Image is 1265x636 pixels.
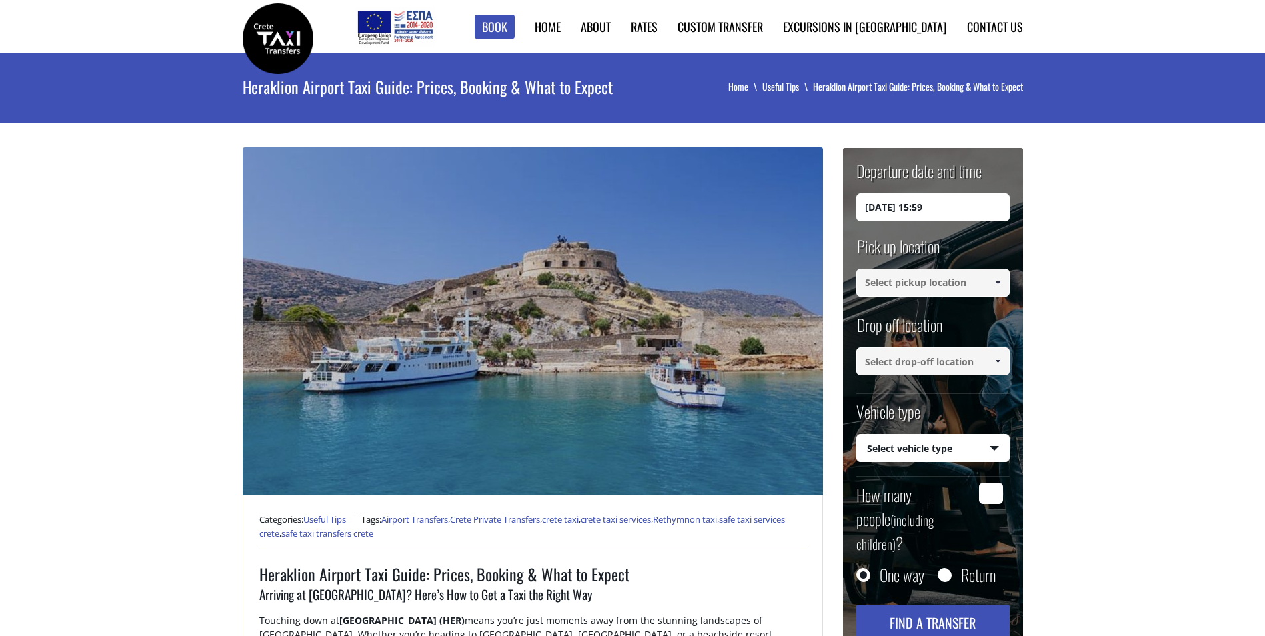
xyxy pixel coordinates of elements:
[259,563,806,585] h1: Heraklion Airport Taxi Guide: Prices, Booking & What to Expect
[303,513,346,525] a: Useful Tips
[986,269,1008,297] a: Show All Items
[259,513,785,540] span: Tags: , , , , , ,
[259,585,806,613] h3: Arriving at [GEOGRAPHIC_DATA]? Here’s How to Get a Taxi the Right Way
[986,347,1008,375] a: Show All Items
[857,435,1009,463] span: Select vehicle type
[542,513,579,525] a: crete taxi
[856,400,920,434] label: Vehicle type
[259,513,353,525] span: Categories:
[678,18,763,35] a: Custom Transfer
[856,347,1010,375] input: Select drop-off location
[653,513,717,525] a: Rethymnon taxi
[961,568,996,581] label: Return
[355,7,435,47] img: e-bannersEUERDF180X90.jpg
[243,147,823,495] img: Heraklion Airport Taxi Guide: Prices, Booking & What to Expect
[783,18,947,35] a: Excursions in [GEOGRAPHIC_DATA]
[880,568,924,581] label: One way
[813,80,1023,93] li: Heraklion Airport Taxi Guide: Prices, Booking & What to Expect
[243,30,313,44] a: Crete Taxi Transfers | Heraklion Airport Taxi Guide: Prices, Booking & What to Expect
[450,513,540,525] a: Crete Private Transfers
[243,3,313,74] img: Crete Taxi Transfers | Heraklion Airport Taxi Guide: Prices, Booking & What to Expect
[475,15,515,39] a: Book
[339,614,465,627] strong: [GEOGRAPHIC_DATA] (HER)
[856,159,982,193] label: Departure date and time
[535,18,561,35] a: Home
[856,483,972,555] label: How many people ?
[762,79,813,93] a: Useful Tips
[581,18,611,35] a: About
[243,53,677,120] h1: Heraklion Airport Taxi Guide: Prices, Booking & What to Expect
[967,18,1023,35] a: Contact us
[581,513,651,525] a: crete taxi services
[381,513,448,525] a: Airport Transfers
[728,79,762,93] a: Home
[856,510,934,554] small: (including children)
[856,235,940,269] label: Pick up location
[856,269,1010,297] input: Select pickup location
[259,513,785,540] a: safe taxi services crete
[856,313,942,347] label: Drop off location
[631,18,658,35] a: Rates
[281,527,373,539] a: safe taxi transfers crete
